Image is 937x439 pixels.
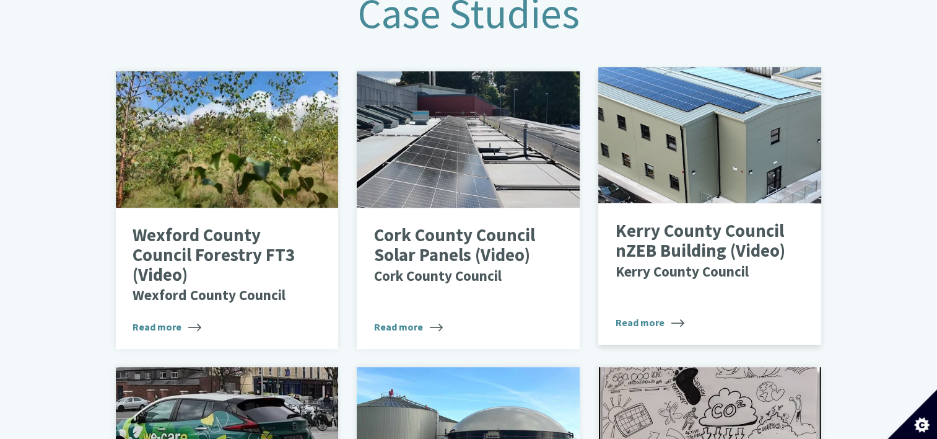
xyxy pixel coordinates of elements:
[374,267,502,285] small: Cork County Council
[374,226,544,285] p: Cork County Council Solar Panels (Video)
[133,319,201,334] span: Read more
[374,319,443,334] span: Read more
[133,226,303,304] p: Wexford County Council Forestry FT3 (Video)
[616,262,749,280] small: Kerry County Council
[116,71,339,349] a: Wexford County Council Forestry FT3 (Video)Wexford County Council Read more
[887,389,937,439] button: Set cookie preferences
[133,286,285,304] small: Wexford County Council
[616,315,684,330] span: Read more
[598,67,821,345] a: Kerry County Council nZEB Building (Video)Kerry County Council Read more
[357,71,580,349] a: Cork County Council Solar Panels (Video)Cork County Council Read more
[616,221,786,280] p: Kerry County Council nZEB Building (Video)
